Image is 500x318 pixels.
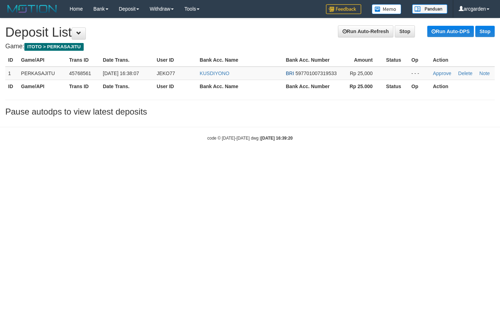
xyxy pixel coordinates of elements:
img: Button%20Memo.svg [372,4,401,14]
th: Game/API [18,80,66,93]
td: - - - [409,67,430,80]
img: Feedback.jpg [326,4,361,14]
a: Stop [395,25,415,37]
th: ID [5,80,18,93]
th: Status [383,80,409,93]
span: JEKO77 [157,71,175,76]
small: code © [DATE]-[DATE] dwg | [207,136,293,141]
th: Action [430,54,495,67]
span: ITOTO > PERKASAJITU [24,43,84,51]
img: MOTION_logo.png [5,4,59,14]
th: Bank Acc. Number [283,80,340,93]
a: Delete [458,71,472,76]
th: ID [5,54,18,67]
span: Rp 25,000 [350,71,373,76]
img: panduan.png [412,4,447,14]
a: Note [480,71,490,76]
a: KUSDIYONO [200,71,230,76]
th: Rp 25.000 [340,80,383,93]
h3: Pause autodps to view latest deposits [5,107,495,116]
a: Stop [475,26,495,37]
td: 1 [5,67,18,80]
th: Trans ID [66,54,100,67]
span: [DATE] 16:38:07 [103,71,139,76]
th: Date Trans. [100,54,154,67]
th: Status [383,54,409,67]
a: Run Auto-DPS [427,26,474,37]
th: User ID [154,80,197,93]
th: Bank Acc. Number [283,54,340,67]
th: Trans ID [66,80,100,93]
th: Game/API [18,54,66,67]
th: User ID [154,54,197,67]
th: Bank Acc. Name [197,54,283,67]
a: Run Auto-Refresh [338,25,393,37]
th: Action [430,80,495,93]
th: Op [409,80,430,93]
td: PERKASAJITU [18,67,66,80]
span: BRI [286,71,294,76]
th: Op [409,54,430,67]
h4: Game: [5,43,495,50]
span: 45768561 [69,71,91,76]
th: Amount [340,54,383,67]
a: Approve [433,71,451,76]
th: Date Trans. [100,80,154,93]
span: 597701007319533 [296,71,337,76]
strong: [DATE] 16:39:20 [261,136,293,141]
th: Bank Acc. Name [197,80,283,93]
h1: Deposit List [5,25,495,39]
